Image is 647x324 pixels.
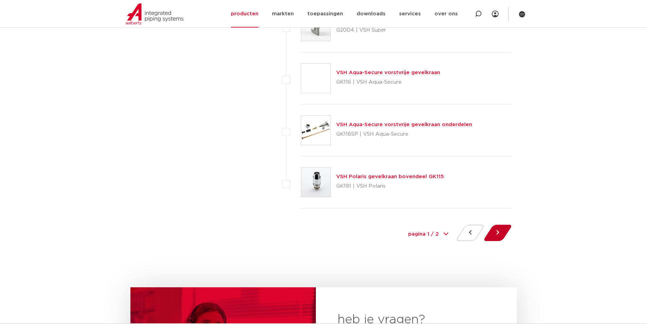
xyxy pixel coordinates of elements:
[301,64,330,93] img: Thumbnail for VSH Aqua-Secure vorstvrije gevelkraan
[336,70,440,75] a: VSH Aqua-Secure vorstvrije gevelkraan
[301,116,330,145] img: Thumbnail for VSH Aqua-Secure vorstvrije gevelkraan onderdelen
[336,25,433,36] p: G2004 | VSH Super
[336,77,440,88] p: GK116 | VSH Aqua-Secure
[336,181,444,192] p: GK191 | VSH Polaris
[336,129,472,140] p: GK116SP | VSH Aqua-Secure
[301,168,330,197] img: Thumbnail for VSH Polaris gevelkraan bovendeel GK115
[336,174,444,179] a: VSH Polaris gevelkraan bovendeel GK115
[336,122,472,127] a: VSH Aqua-Secure vorstvrije gevelkraan onderdelen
